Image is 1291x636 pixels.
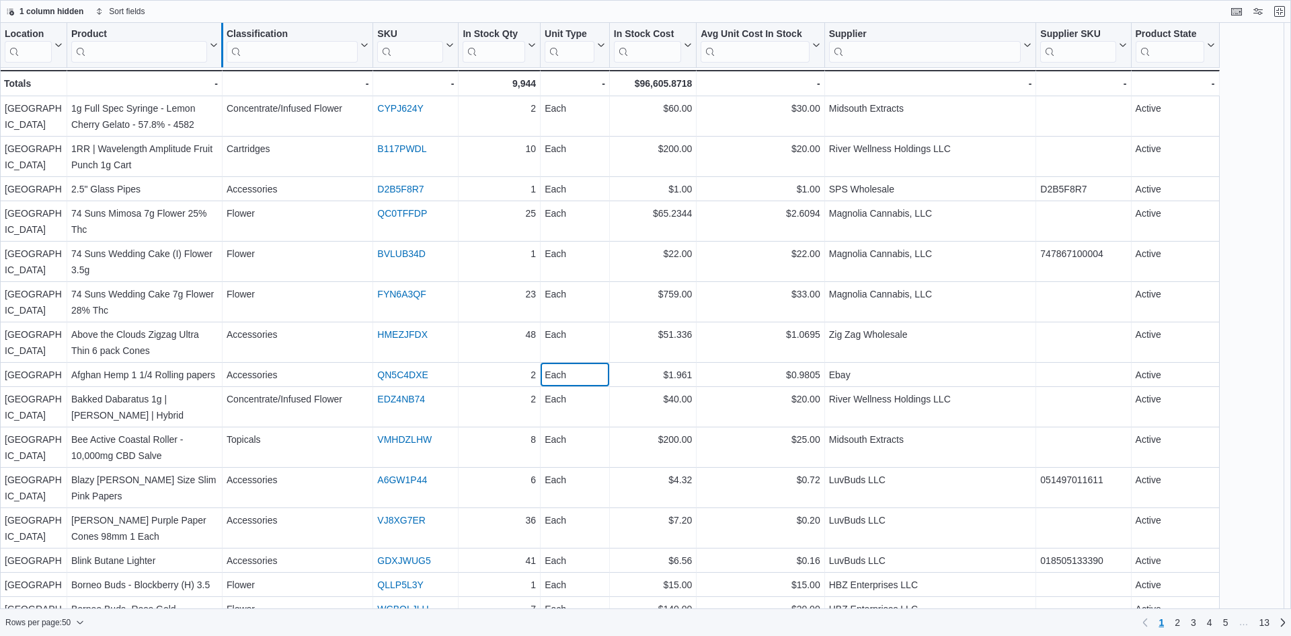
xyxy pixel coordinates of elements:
[377,143,426,154] a: B117PWDL
[614,553,692,569] div: $6.56
[829,28,1021,63] div: Supplier
[1185,612,1202,633] a: Page 3 of 13
[227,472,368,488] div: Accessories
[1136,472,1215,488] div: Active
[1040,28,1116,41] div: Supplier SKU
[5,286,63,318] div: [GEOGRAPHIC_DATA]
[545,141,605,157] div: Each
[377,103,423,114] a: CYPJ624Y
[377,329,428,340] a: HMEZJFDX
[1136,391,1215,407] div: Active
[829,512,1032,528] div: LuvBuds LLC
[227,75,368,92] div: -
[614,28,681,41] div: In Stock Cost
[545,512,605,528] div: Each
[463,326,536,343] div: 48
[463,367,536,383] div: 2
[463,141,536,157] div: 10
[5,617,71,628] span: Rows per page : 50
[227,431,368,448] div: Topicals
[5,553,63,585] div: [GEOGRAPHIC_DATA]
[1136,75,1215,92] div: -
[1218,612,1234,633] a: Page 5 of 13
[1191,616,1196,629] span: 3
[5,28,63,63] button: Location
[545,431,605,448] div: Each
[614,326,692,343] div: $51.336
[829,28,1021,41] div: Supplier
[545,28,605,63] button: Unit Type
[463,512,536,528] div: 36
[1136,601,1215,617] div: Active
[829,601,1032,617] div: HBZ Enterprises LLC
[227,205,368,221] div: Flower
[5,577,63,609] div: [GEOGRAPHIC_DATA]
[1207,616,1212,629] span: 4
[614,391,692,407] div: $40.00
[463,181,536,197] div: 1
[614,100,692,116] div: $60.00
[463,553,536,569] div: 41
[545,326,605,343] div: Each
[829,577,1032,593] div: HBZ Enterprises LLC
[71,512,218,544] div: [PERSON_NAME] Purple Paper Cones 98mm 1 Each
[5,28,52,41] div: Location
[90,3,150,20] button: Sort fields
[227,100,368,116] div: Concentrate/Infused Flower
[5,326,63,359] div: [GEOGRAPHIC_DATA]
[545,553,605,569] div: Each
[701,28,809,63] div: Avg Unit Cost In Stock
[1137,614,1153,631] button: Previous page
[377,184,424,195] a: D2B5F8R7
[5,205,63,238] div: [GEOGRAPHIC_DATA]
[1136,326,1215,343] div: Active
[377,515,426,526] a: VJ8XG7ER
[1169,612,1185,633] a: Page 2 of 13
[829,246,1032,262] div: Magnolia Cannabis, LLC
[71,205,218,238] div: 74 Suns Mimosa 7g Flower 25% Thc
[1136,246,1215,262] div: Active
[1272,3,1288,20] button: Exit fullscreen
[463,28,525,41] div: In Stock Qty
[5,28,52,63] div: Location
[1136,512,1215,528] div: Active
[1153,612,1275,633] ul: Pagination for preceding grid
[701,205,820,221] div: $2.6094
[829,100,1032,116] div: Midsouth Extracts
[829,181,1032,197] div: SPS Wholesale
[227,512,368,528] div: Accessories
[377,28,443,63] div: SKU URL
[1136,205,1215,221] div: Active
[701,512,820,528] div: $0.20
[71,326,218,359] div: Above the Clouds Zigzag Ultra Thin 6 pack Cones
[545,367,605,383] div: Each
[1136,141,1215,157] div: Active
[701,141,820,157] div: $20.00
[829,75,1032,92] div: -
[1136,577,1215,593] div: Active
[701,181,820,197] div: $1.00
[1259,616,1269,629] span: 13
[701,326,820,343] div: $1.0695
[1136,553,1215,569] div: Active
[109,6,145,17] span: Sort fields
[377,394,425,404] a: EDZ4NB74
[227,28,368,63] button: Classification
[227,367,368,383] div: Accessories
[5,472,63,504] div: [GEOGRAPHIC_DATA]
[4,75,63,92] div: Totals
[227,577,368,593] div: Flower
[614,472,692,488] div: $4.32
[545,181,605,197] div: Each
[545,100,605,116] div: Each
[701,391,820,407] div: $20.00
[377,604,428,614] a: WCBQLJLU
[1228,3,1245,20] button: Keyboard shortcuts
[1136,28,1204,63] div: Product State
[227,601,368,617] div: Flower
[377,369,428,380] a: QN5C4DXE
[71,472,218,504] div: Blazy [PERSON_NAME] Size Slim Pink Papers
[829,205,1032,221] div: Magnolia Cannabis, LLC
[1153,612,1169,633] button: Page 1 of 13
[1040,28,1126,63] button: Supplier SKU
